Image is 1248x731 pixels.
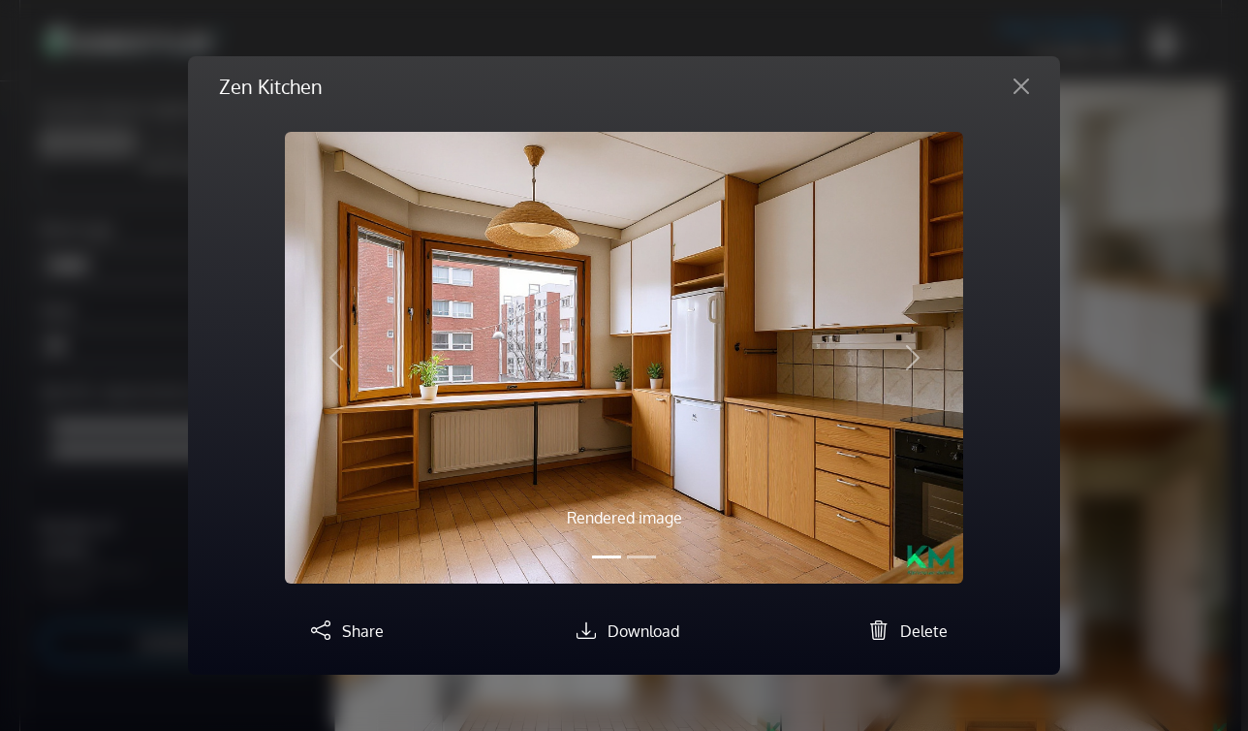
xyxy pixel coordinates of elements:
button: Close [998,71,1045,102]
span: Download [608,621,679,641]
p: Rendered image [387,506,861,529]
button: Slide 1 [592,546,621,568]
a: Share [303,621,384,641]
span: Share [342,621,384,641]
button: Delete [861,615,948,644]
span: Delete [900,621,948,641]
h5: Zen Kitchen [219,72,323,101]
img: homestyler-20250907-1-a1pdmk.jpg [285,132,963,585]
button: Slide 2 [627,546,656,568]
a: Download [569,621,679,641]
